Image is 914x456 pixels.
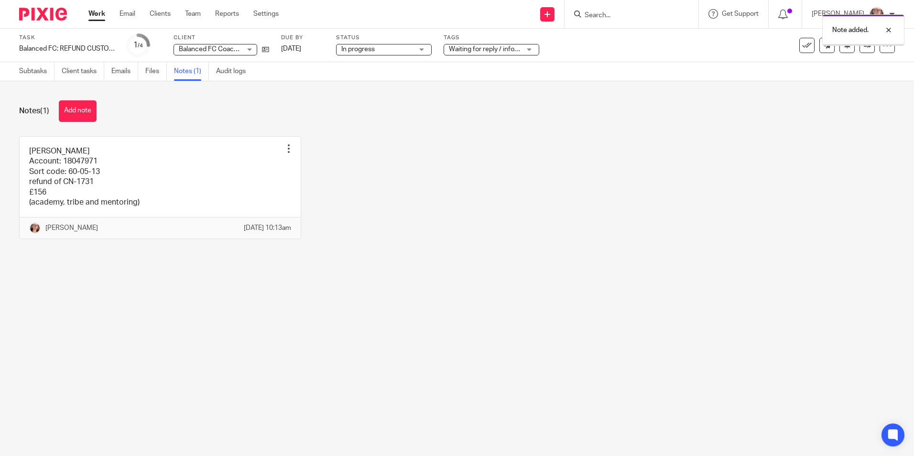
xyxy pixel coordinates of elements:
a: Notes (1) [174,62,209,81]
label: Tags [444,34,539,42]
div: 1 [133,40,143,51]
span: Balanced FC Coaching [179,46,247,53]
div: Balanced FC: REFUND CUSTOMER [19,44,115,54]
label: Task [19,34,115,42]
span: (1) [40,107,49,115]
span: Waiting for reply / information [449,46,537,53]
button: Add note [59,100,97,122]
img: Louise.jpg [869,7,884,22]
a: Team [185,9,201,19]
small: /4 [138,43,143,48]
h1: Notes [19,106,49,116]
a: Reports [215,9,239,19]
span: In progress [341,46,375,53]
p: Note added. [832,25,869,35]
a: Emails [111,62,138,81]
a: Clients [150,9,171,19]
a: Files [145,62,167,81]
label: Due by [281,34,324,42]
img: Louise.jpg [29,222,41,234]
span: [DATE] [281,45,301,52]
img: Pixie [19,8,67,21]
p: [DATE] 10:13am [244,223,291,233]
a: Audit logs [216,62,253,81]
label: Client [174,34,269,42]
a: Work [88,9,105,19]
label: Status [336,34,432,42]
a: Settings [253,9,279,19]
a: Subtasks [19,62,54,81]
a: Client tasks [62,62,104,81]
p: [PERSON_NAME] [45,223,98,233]
a: Email [120,9,135,19]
